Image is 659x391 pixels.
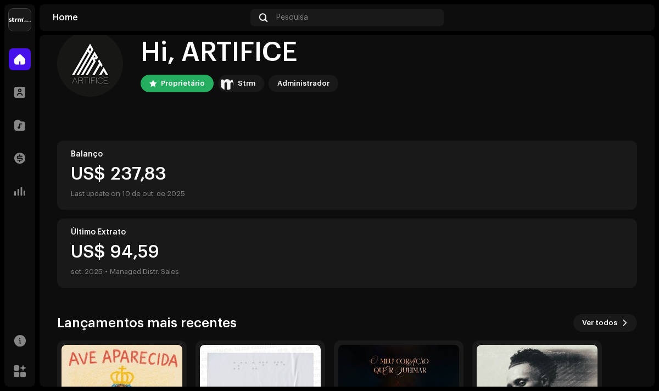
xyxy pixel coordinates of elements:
div: Administrador [277,77,329,90]
re-o-card-value: Balanço [57,141,637,210]
div: Balanço [71,150,623,159]
div: set. 2025 [71,265,103,278]
div: Home [53,13,246,22]
span: Ver todos [582,312,617,334]
img: 69455442-acb1-4494-93ae-ee88b7c5d22d [624,9,641,26]
img: 408b884b-546b-4518-8448-1008f9c76b02 [220,77,233,90]
div: Hi, ARTIFICE [141,35,338,70]
div: Managed Distr. Sales [110,265,179,278]
img: 69455442-acb1-4494-93ae-ee88b7c5d22d [57,31,123,97]
div: Último Extrato [71,228,623,237]
div: • [105,265,108,278]
button: Ver todos [573,314,637,332]
div: Strm [238,77,255,90]
h3: Lançamentos mais recentes [57,314,237,332]
img: 408b884b-546b-4518-8448-1008f9c76b02 [9,9,31,31]
div: Last update on 10 de out. de 2025 [71,187,623,200]
re-o-card-value: Último Extrato [57,219,637,288]
span: Pesquisa [276,13,308,22]
div: Proprietário [161,77,205,90]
